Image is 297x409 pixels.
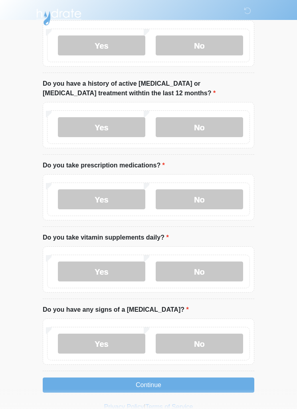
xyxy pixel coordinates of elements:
img: Hydrate IV Bar - Chandler Logo [35,6,83,26]
label: No [156,117,243,137]
label: Do you take vitamin supplements daily? [43,233,169,242]
label: Do you have a history of active [MEDICAL_DATA] or [MEDICAL_DATA] treatment withtin the last 12 mo... [43,79,254,98]
label: No [156,189,243,209]
label: Yes [58,117,145,137]
label: No [156,334,243,354]
label: Do you have any signs of a [MEDICAL_DATA]? [43,305,189,315]
label: Do you take prescription medications? [43,161,165,170]
button: Continue [43,378,254,393]
label: No [156,262,243,281]
label: Yes [58,35,145,55]
label: Yes [58,189,145,209]
label: Yes [58,334,145,354]
label: Yes [58,262,145,281]
label: No [156,35,243,55]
